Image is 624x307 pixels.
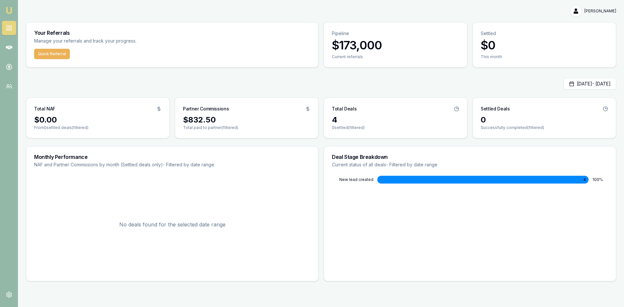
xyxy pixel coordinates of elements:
span: [PERSON_NAME] [584,8,616,14]
button: Quick Referral [34,49,70,59]
p: Successfully completed (filtered) [481,125,608,130]
div: Current referrals [332,54,459,59]
button: [DATE]- [DATE] [564,78,616,90]
div: NEW LEAD CREATED [332,177,373,182]
p: Manage your referrals and track your progress. [34,37,201,45]
h3: Partner Commissions [183,106,229,112]
span: 4 [583,177,586,182]
p: Settled [481,30,608,37]
div: No deals found for the selected date range [34,176,310,273]
h3: $0 [481,39,608,52]
img: emu-icon-u.png [5,6,13,14]
h3: Total NAF [34,106,55,112]
h3: Settled Deals [481,106,510,112]
p: NAF and Partner Commissions by month (Settled deals only) - Filtered by date range [34,161,310,168]
p: Total paid to partner (filtered) [183,125,310,130]
h3: Total Deals [332,106,357,112]
div: 100 % [592,177,608,182]
p: 0 settled (filtered) [332,125,459,130]
div: 4 [332,115,459,125]
h3: $173,000 [332,39,459,52]
h3: Monthly Performance [34,154,310,160]
div: $0.00 [34,115,162,125]
h3: Deal Stage Breakdown [332,154,608,160]
p: Pipeline [332,30,459,37]
div: 0 [481,115,608,125]
div: This month [481,54,608,59]
div: $832.50 [183,115,310,125]
p: Current status of all deals - Filtered by date range [332,161,608,168]
h3: Your Referrals [34,30,310,35]
p: From 0 settled deals (filtered) [34,125,162,130]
